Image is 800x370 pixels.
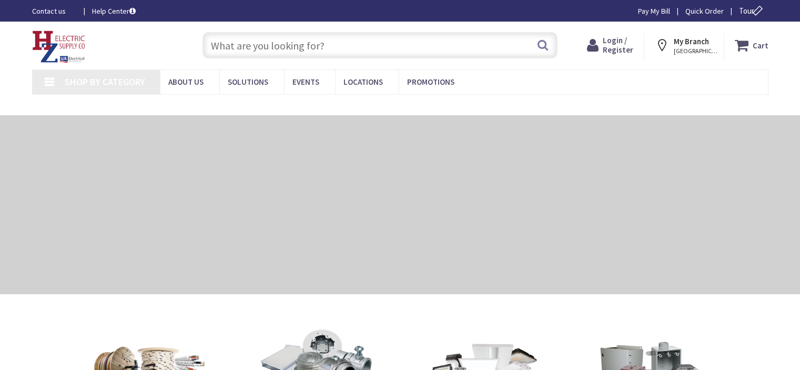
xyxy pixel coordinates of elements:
[638,6,670,16] a: Pay My Bill
[753,36,768,55] strong: Cart
[674,36,709,46] strong: My Branch
[32,6,75,16] a: Contact us
[32,31,86,63] img: HZ Electric Supply
[674,47,718,55] span: [GEOGRAPHIC_DATA], [GEOGRAPHIC_DATA]
[587,36,633,55] a: Login / Register
[735,36,768,55] a: Cart
[202,32,558,58] input: What are you looking for?
[407,77,454,87] span: Promotions
[343,77,383,87] span: Locations
[168,77,204,87] span: About Us
[685,6,724,16] a: Quick Order
[292,77,319,87] span: Events
[228,77,268,87] span: Solutions
[603,35,633,55] span: Login / Register
[65,76,145,88] span: Shop By Category
[739,6,766,16] span: Tour
[655,36,714,55] div: My Branch [GEOGRAPHIC_DATA], [GEOGRAPHIC_DATA]
[92,6,136,16] a: Help Center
